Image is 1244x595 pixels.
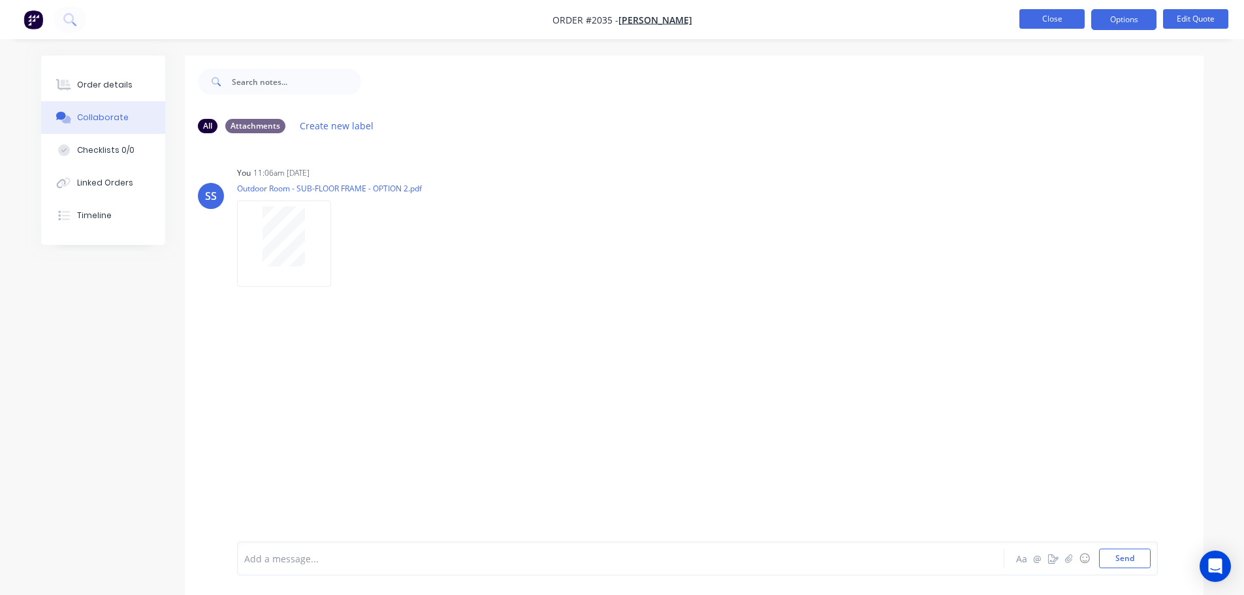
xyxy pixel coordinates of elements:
[1099,549,1151,568] button: Send
[225,119,285,133] div: Attachments
[1200,551,1231,582] div: Open Intercom Messenger
[77,177,133,189] div: Linked Orders
[41,134,165,167] button: Checklists 0/0
[618,14,692,26] a: [PERSON_NAME]
[1091,9,1156,30] button: Options
[1030,551,1045,566] button: @
[41,167,165,199] button: Linked Orders
[77,210,112,221] div: Timeline
[253,167,310,179] div: 11:06am [DATE]
[77,144,135,156] div: Checklists 0/0
[198,119,217,133] div: All
[205,188,217,204] div: SS
[232,69,361,95] input: Search notes...
[41,199,165,232] button: Timeline
[237,167,251,179] div: You
[237,183,422,194] p: Outdoor Room - SUB-FLOOR FRAME - OPTION 2.pdf
[1077,551,1092,566] button: ☺
[41,101,165,134] button: Collaborate
[77,112,129,123] div: Collaborate
[1163,9,1228,29] button: Edit Quote
[41,69,165,101] button: Order details
[24,10,43,29] img: Factory
[293,117,381,135] button: Create new label
[552,14,618,26] span: Order #2035 -
[1019,9,1085,29] button: Close
[77,79,133,91] div: Order details
[1014,551,1030,566] button: Aa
